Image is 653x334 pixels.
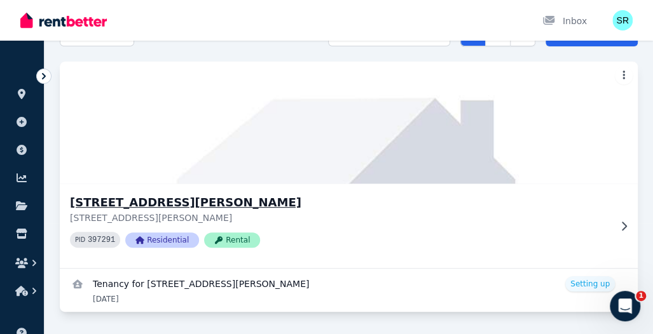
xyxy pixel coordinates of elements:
[542,15,587,27] div: Inbox
[60,62,638,268] a: Unit 1 4/8 Gordon St, Bankstown[STREET_ADDRESS][PERSON_NAME][STREET_ADDRESS][PERSON_NAME]PID 3972...
[612,10,633,30] img: Sohel Rana
[88,236,115,244] code: 397291
[204,232,260,248] span: Rental
[125,232,199,248] span: Residential
[60,269,638,312] a: View details for Tenancy for Unit 1 4/8 Gordon St, Bankstown
[70,211,610,224] p: [STREET_ADDRESS][PERSON_NAME]
[615,67,633,84] button: More options
[610,291,640,321] iframe: Intercom live chat
[45,58,652,187] img: Unit 1 4/8 Gordon St, Bankstown
[636,291,646,301] span: 1
[20,11,107,30] img: RentBetter
[70,194,610,211] h3: [STREET_ADDRESS][PERSON_NAME]
[75,236,85,243] small: PID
